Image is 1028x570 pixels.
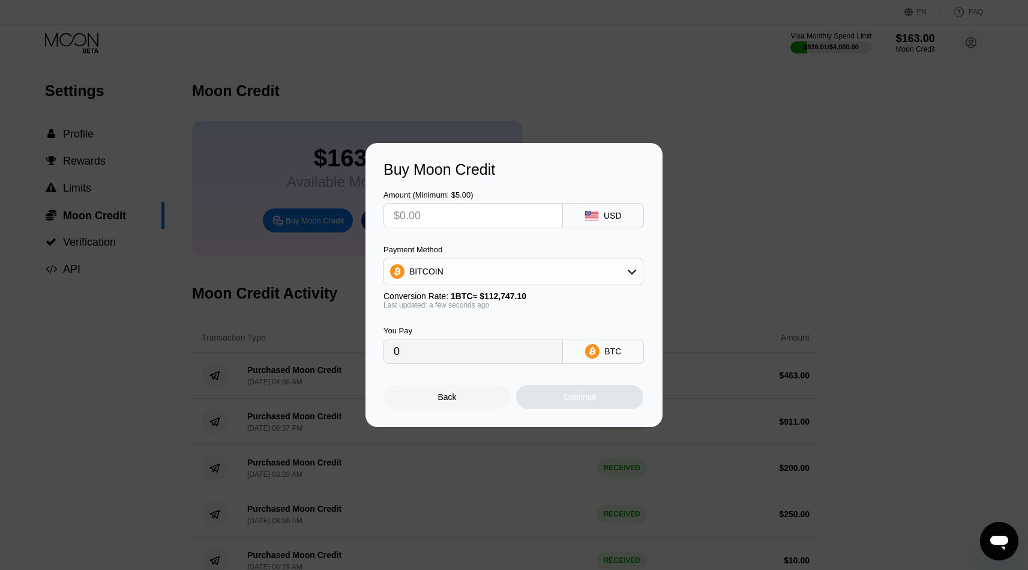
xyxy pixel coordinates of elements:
[383,190,563,199] div: Amount (Minimum: $5.00)
[604,211,622,220] div: USD
[383,291,643,301] div: Conversion Rate:
[384,259,643,283] div: BITCOIN
[383,301,643,309] div: Last updated: a few seconds ago
[438,392,457,402] div: Back
[383,385,511,409] div: Back
[383,245,643,254] div: Payment Method
[980,522,1018,560] iframe: Button to launch messaging window
[451,291,526,301] span: 1 BTC ≈ $112,747.10
[409,267,443,276] div: BITCOIN
[383,326,563,335] div: You Pay
[604,347,621,356] div: BTC
[394,204,553,228] input: $0.00
[383,161,645,178] div: Buy Moon Credit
